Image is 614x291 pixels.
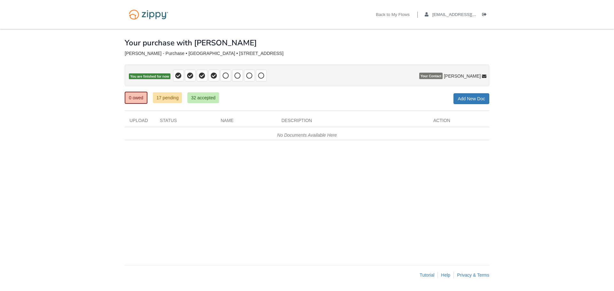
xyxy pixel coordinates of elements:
[155,117,216,127] div: Status
[376,12,410,19] a: Back to My Flows
[432,12,506,17] span: kalamazoothumper1@gmail.com
[425,12,506,19] a: edit profile
[125,51,489,56] div: [PERSON_NAME] - Purchase • [GEOGRAPHIC_DATA] • [STREET_ADDRESS]
[216,117,277,127] div: Name
[453,93,489,104] a: Add New Doc
[125,6,172,23] img: Logo
[441,272,450,278] a: Help
[187,92,219,103] a: 32 accepted
[419,73,443,79] span: Your Contact
[482,12,489,19] a: Log out
[420,272,434,278] a: Tutorial
[125,92,147,104] a: 0 owed
[277,133,337,138] em: No Documents Available Here
[277,117,429,127] div: Description
[153,92,182,103] a: 17 pending
[444,73,481,79] span: [PERSON_NAME]
[129,73,170,80] span: You are finished for now
[125,39,257,47] h1: Your purchase with [PERSON_NAME]
[429,117,489,127] div: Action
[457,272,489,278] a: Privacy & Terms
[125,117,155,127] div: Upload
